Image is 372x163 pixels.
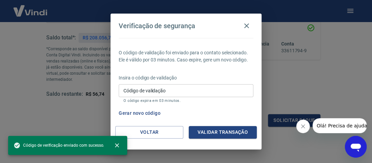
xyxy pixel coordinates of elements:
p: O código expira em 03 minutos. [123,98,249,103]
iframe: Fechar mensagem [296,120,310,133]
button: Validar transação [189,126,257,139]
button: Voltar [115,126,183,139]
span: Olá! Precisa de ajuda? [4,5,57,10]
h4: Verificação de segurança [119,22,195,30]
iframe: Botão para abrir a janela de mensagens [345,136,367,158]
p: Insira o código de validação [119,74,253,81]
button: close [109,138,124,153]
button: Gerar novo código [116,107,163,120]
span: Código de verificação enviado com sucesso. [14,142,104,149]
iframe: Mensagem da empresa [312,118,367,133]
p: O código de validação foi enviado para o contato selecionado. Ele é válido por 03 minutos. Caso e... [119,49,253,64]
